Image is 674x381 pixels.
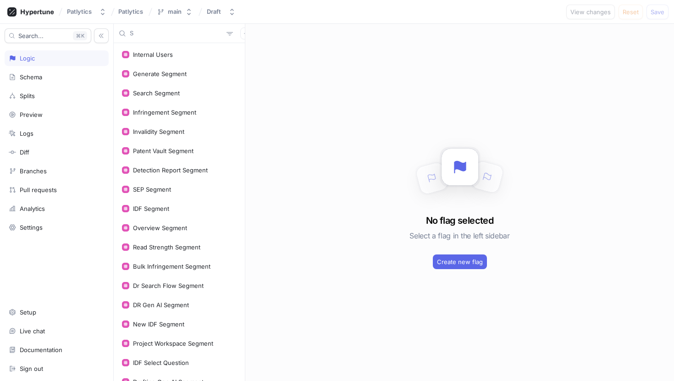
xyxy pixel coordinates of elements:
div: Schema [20,73,42,81]
div: Dr Search Flow Segment [133,282,204,289]
div: Read Strength Segment [133,243,200,251]
span: Reset [623,9,639,15]
div: IDF Segment [133,205,169,212]
div: Setup [20,309,36,316]
div: K [73,31,87,40]
div: Search Segment [133,89,180,97]
div: DR Gen AI Segment [133,301,189,309]
div: Project Workspace Segment [133,340,213,347]
div: New IDF Segment [133,320,184,328]
div: Branches [20,167,47,175]
h3: No flag selected [426,214,493,227]
div: Live chat [20,327,45,335]
div: Logic [20,55,35,62]
div: Overview Segment [133,224,187,232]
div: Invalidity Segment [133,128,184,135]
input: Search... [130,29,223,38]
div: Logs [20,130,33,137]
div: Documentation [20,346,62,353]
div: Patlytics [67,8,92,16]
span: Create new flag [437,259,483,265]
button: Patlytics [63,4,110,19]
div: Pull requests [20,186,57,193]
span: Save [651,9,664,15]
div: Generate Segment [133,70,187,77]
button: Draft [203,4,239,19]
div: Draft [207,8,221,16]
button: main [153,4,196,19]
div: Detection Report Segment [133,166,208,174]
div: Sign out [20,365,43,372]
h5: Select a flag in the left sidebar [409,227,509,244]
div: IDF Select Question [133,359,189,366]
div: Internal Users [133,51,173,58]
div: Infringement Segment [133,109,196,116]
div: Patent Vault Segment [133,147,193,155]
div: SEP Segment [133,186,171,193]
button: Create new flag [433,254,487,269]
button: Reset [619,5,643,19]
div: Bulk Infringement Segment [133,263,210,270]
span: Patlytics [118,8,143,15]
div: main [168,8,182,16]
div: Analytics [20,205,45,212]
div: Settings [20,224,43,231]
div: Diff [20,149,29,156]
button: Save [646,5,668,19]
span: View changes [570,9,611,15]
a: Documentation [5,342,109,358]
div: Splits [20,92,35,99]
div: Preview [20,111,43,118]
button: Search...K [5,28,91,43]
button: View changes [566,5,615,19]
span: Search... [18,33,44,39]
